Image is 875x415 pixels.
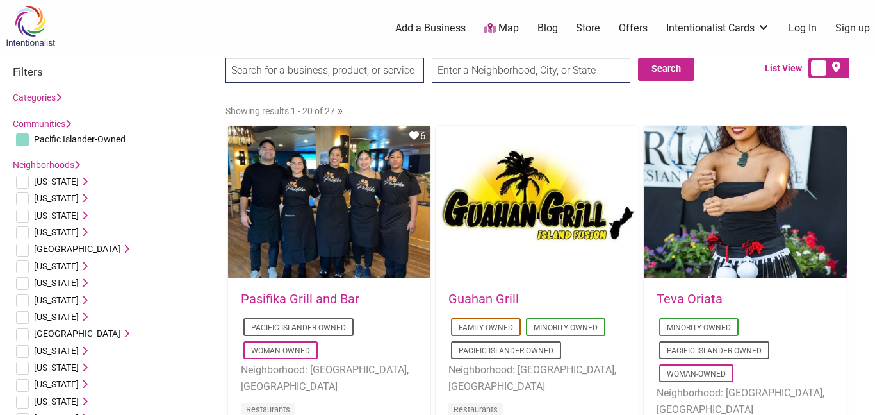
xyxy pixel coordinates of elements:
span: [GEOGRAPHIC_DATA] [34,244,120,254]
span: [US_STATE] [34,295,79,305]
input: Search for a business, product, or service [225,58,424,83]
li: Neighborhood: [GEOGRAPHIC_DATA], [GEOGRAPHIC_DATA] [241,362,418,394]
a: Log In [789,21,817,35]
a: Communities [13,119,71,129]
a: Teva Oriata [657,291,723,307]
h3: Filters [13,65,213,78]
a: Pacific Islander-Owned [251,323,346,332]
li: Neighborhood: [GEOGRAPHIC_DATA], [GEOGRAPHIC_DATA] [448,362,626,394]
span: [US_STATE] [34,210,79,221]
span: [US_STATE] [34,227,79,237]
a: Intentionalist Cards [666,21,770,35]
a: Add a Business [395,21,466,35]
span: [US_STATE] [34,362,79,373]
a: Offers [619,21,648,35]
span: [US_STATE] [34,278,79,288]
a: Map [484,21,519,36]
span: [US_STATE] [34,193,79,203]
input: Enter a Neighborhood, City, or State [432,58,630,83]
a: Woman-Owned [667,369,726,378]
a: » [338,104,343,117]
a: Minority-Owned [534,323,598,332]
a: Neighborhoods [13,160,80,170]
span: Pacific Islander-Owned [34,134,126,144]
a: Sign up [835,21,870,35]
span: [US_STATE] [34,346,79,356]
a: Restaurants [246,405,290,414]
a: Store [576,21,600,35]
span: [US_STATE] [34,176,79,187]
span: [US_STATE] [34,261,79,271]
a: Guahan Grill [448,291,519,307]
button: Search [638,58,694,81]
span: Showing results 1 - 20 of 27 [225,106,335,116]
a: Pacific Islander-Owned [667,346,762,355]
a: Pacific Islander-Owned [459,346,553,355]
span: [US_STATE] [34,396,79,407]
a: Pasifika Grill and Bar [241,291,359,307]
span: [US_STATE] [34,379,79,389]
span: [GEOGRAPHIC_DATA] [34,328,120,339]
span: [US_STATE] [34,312,79,322]
a: Minority-Owned [667,323,731,332]
span: List View [765,62,808,75]
a: Categories [13,92,61,103]
a: Blog [537,21,558,35]
a: Family-Owned [459,323,513,332]
a: Restaurants [454,405,498,414]
a: Woman-Owned [251,346,310,355]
